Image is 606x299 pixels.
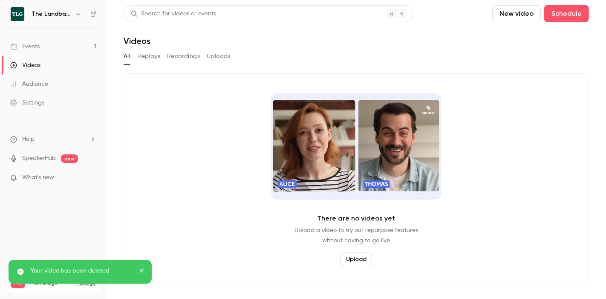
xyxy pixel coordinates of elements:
[22,135,35,144] span: Help
[137,49,160,63] button: Replays
[22,173,54,182] span: What's new
[10,42,40,51] div: Events
[294,225,418,246] p: Upload a video to try our repurpose features without having to go live
[124,49,130,63] button: All
[492,5,541,22] button: New video
[207,49,231,63] button: Uploads
[124,5,589,294] section: Videos
[10,80,48,88] div: Audience
[167,49,200,63] button: Recordings
[61,154,78,163] span: new
[139,267,145,277] button: close
[22,154,56,163] a: SpeakerHub
[11,7,24,21] img: The Landbanking Group
[341,253,372,266] button: Upload
[124,36,150,46] h1: Videos
[317,213,395,224] p: There are no videos yet
[131,9,216,18] div: Search for videos or events
[10,135,96,144] li: help-dropdown-opener
[32,10,72,18] h6: The Landbanking Group
[10,61,40,70] div: Videos
[544,5,589,22] button: Schedule
[10,99,44,107] div: Settings
[31,267,133,275] p: Your video has been deleted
